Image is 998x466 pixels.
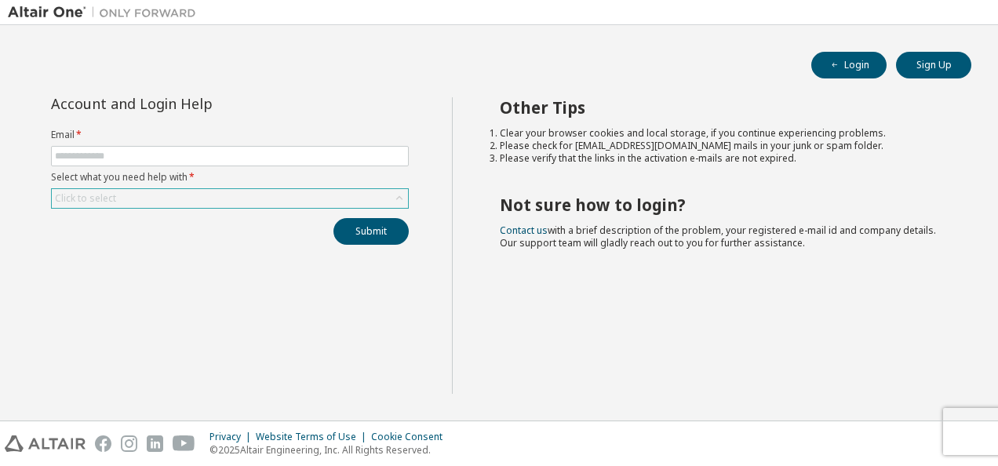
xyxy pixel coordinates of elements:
span: with a brief description of the problem, your registered e-mail id and company details. Our suppo... [500,224,936,249]
div: Website Terms of Use [256,431,371,443]
button: Login [811,52,887,78]
h2: Not sure how to login? [500,195,944,215]
img: Altair One [8,5,204,20]
a: Contact us [500,224,548,237]
div: Cookie Consent [371,431,452,443]
div: Click to select [55,192,116,205]
button: Submit [333,218,409,245]
p: © 2025 Altair Engineering, Inc. All Rights Reserved. [209,443,452,457]
img: youtube.svg [173,435,195,452]
button: Sign Up [896,52,971,78]
img: facebook.svg [95,435,111,452]
img: altair_logo.svg [5,435,86,452]
h2: Other Tips [500,97,944,118]
li: Please check for [EMAIL_ADDRESS][DOMAIN_NAME] mails in your junk or spam folder. [500,140,944,152]
li: Please verify that the links in the activation e-mails are not expired. [500,152,944,165]
img: linkedin.svg [147,435,163,452]
label: Email [51,129,409,141]
img: instagram.svg [121,435,137,452]
li: Clear your browser cookies and local storage, if you continue experiencing problems. [500,127,944,140]
div: Privacy [209,431,256,443]
div: Account and Login Help [51,97,337,110]
div: Click to select [52,189,408,208]
label: Select what you need help with [51,171,409,184]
